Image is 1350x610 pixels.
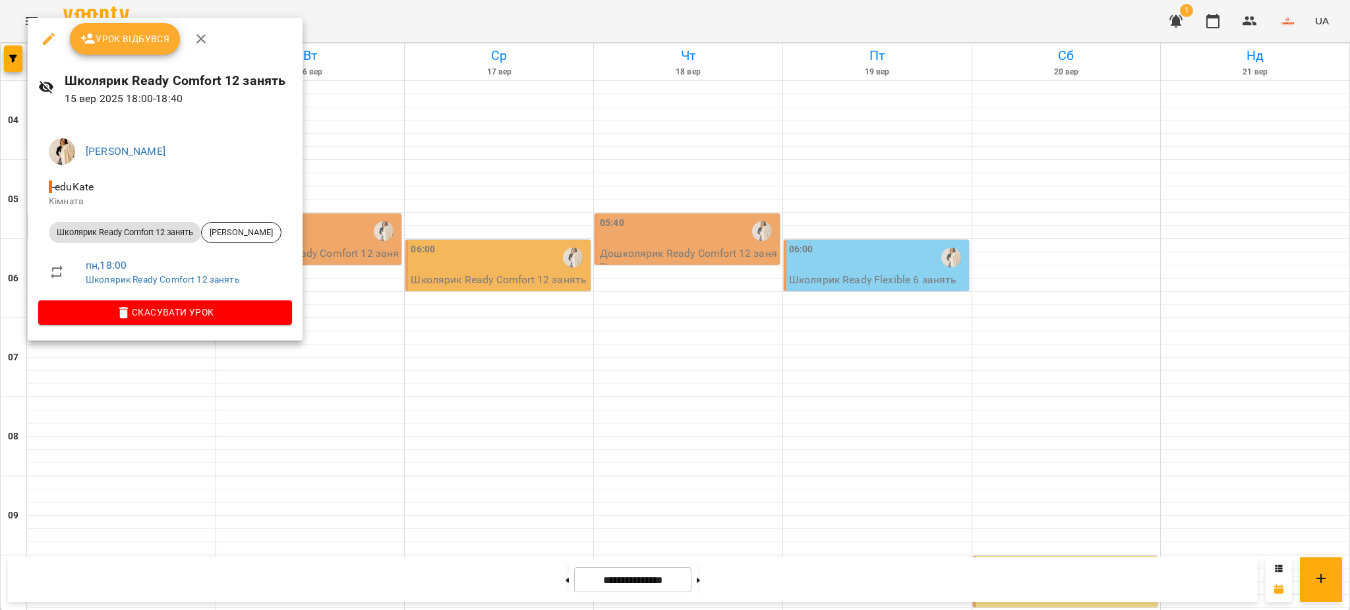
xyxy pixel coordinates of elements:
[49,304,281,320] span: Скасувати Урок
[201,222,281,243] div: [PERSON_NAME]
[49,180,96,193] span: - eduKate
[65,91,292,107] p: 15 вер 2025 18:00 - 18:40
[202,227,281,238] span: [PERSON_NAME]
[38,300,292,324] button: Скасувати Урок
[49,138,75,165] img: fdd027e441a0c5173205924c3f4c3b57.jpg
[86,259,127,271] a: пн , 18:00
[86,145,165,157] a: [PERSON_NAME]
[86,274,239,285] a: Школярик Ready Comfort 12 занять
[49,195,281,208] p: Кімната
[70,23,181,55] button: Урок відбувся
[80,31,170,47] span: Урок відбувся
[65,70,292,91] h6: Школярик Ready Comfort 12 занять
[49,227,201,238] span: Школярик Ready Comfort 12 занять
